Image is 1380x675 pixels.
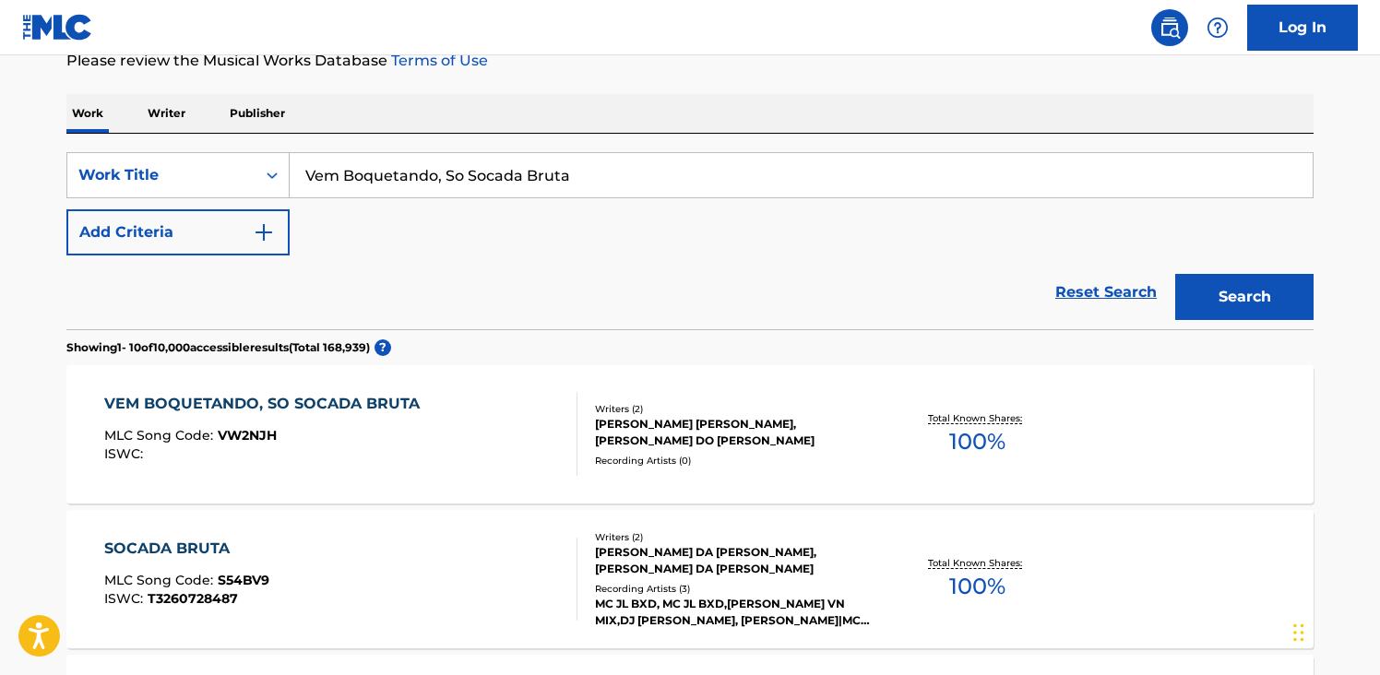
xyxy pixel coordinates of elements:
[224,94,291,133] p: Publisher
[66,365,1314,503] a: VEM BOQUETANDO, SO SOCADA BRUTAMLC Song Code:VW2NJHISWC:Writers (2)[PERSON_NAME] [PERSON_NAME], [...
[1151,9,1188,46] a: Public Search
[595,530,874,544] div: Writers ( 2 )
[949,425,1005,458] span: 100 %
[22,14,93,41] img: MLC Logo
[928,556,1027,570] p: Total Known Shares:
[1175,274,1314,320] button: Search
[104,538,269,560] div: SOCADA BRUTA
[1207,17,1229,39] img: help
[142,94,191,133] p: Writer
[595,416,874,449] div: [PERSON_NAME] [PERSON_NAME], [PERSON_NAME] DO [PERSON_NAME]
[78,164,244,186] div: Work Title
[595,454,874,468] div: Recording Artists ( 0 )
[1293,605,1304,660] div: Drag
[104,393,429,415] div: VEM BOQUETANDO, SO SOCADA BRUTA
[66,152,1314,329] form: Search Form
[148,590,238,607] span: T3260728487
[253,221,275,243] img: 9d2ae6d4665cec9f34b9.svg
[375,339,391,356] span: ?
[66,510,1314,648] a: SOCADA BRUTAMLC Song Code:S54BV9ISWC:T3260728487Writers (2)[PERSON_NAME] DA [PERSON_NAME], [PERSO...
[595,596,874,629] div: MC JL BXD, MC JL BXD,[PERSON_NAME] VN MIX,DJ [PERSON_NAME], [PERSON_NAME]|MC JL BXD|DJ VN MIX
[387,52,488,69] a: Terms of Use
[1288,586,1380,675] iframe: Chat Widget
[949,570,1005,603] span: 100 %
[595,582,874,596] div: Recording Artists ( 3 )
[1046,272,1166,313] a: Reset Search
[595,402,874,416] div: Writers ( 2 )
[595,544,874,577] div: [PERSON_NAME] DA [PERSON_NAME], [PERSON_NAME] DA [PERSON_NAME]
[218,427,277,444] span: VW2NJH
[104,427,218,444] span: MLC Song Code :
[66,50,1314,72] p: Please review the Musical Works Database
[1247,5,1358,51] a: Log In
[928,411,1027,425] p: Total Known Shares:
[1159,17,1181,39] img: search
[66,339,370,356] p: Showing 1 - 10 of 10,000 accessible results (Total 168,939 )
[218,572,269,588] span: S54BV9
[66,94,109,133] p: Work
[66,209,290,255] button: Add Criteria
[1199,9,1236,46] div: Help
[104,445,148,462] span: ISWC :
[104,590,148,607] span: ISWC :
[104,572,218,588] span: MLC Song Code :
